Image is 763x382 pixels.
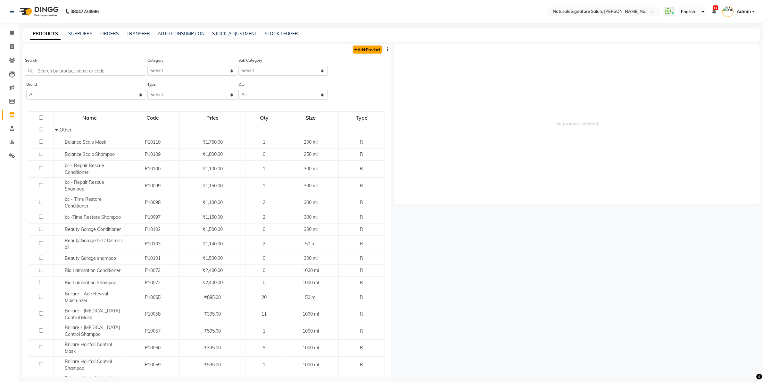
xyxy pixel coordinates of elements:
[339,112,384,123] div: Type
[360,199,363,205] span: R
[353,46,382,54] a: Add Product
[265,31,298,37] a: STOCK LEDGER
[303,311,319,317] span: 1000 ml
[147,57,163,63] label: Category
[127,31,150,37] a: TRANSFER
[145,311,161,317] span: P10058
[147,81,156,87] label: Type
[203,139,223,145] span: ₹1,750.00
[360,214,363,220] span: R
[360,294,363,300] span: R
[145,255,161,261] span: P10101
[212,31,257,37] a: STOCK ADJUSTMENT
[65,291,108,303] span: Brillare - Age Revival Moisturizer
[65,308,120,320] span: Brillare - [MEDICAL_DATA] Control Mask
[304,139,318,145] span: 200 ml
[360,183,363,189] span: R
[145,166,161,172] span: P10100
[65,214,121,220] span: bc -Time Restore Shampoo
[360,362,363,368] span: R
[203,199,223,205] span: ₹1,100.00
[263,199,265,205] span: 2
[263,280,265,285] span: 0
[65,226,121,232] span: Beauty Garage Conditioner
[360,267,363,273] span: R
[180,112,245,123] div: Price
[25,57,37,63] label: Search
[204,362,221,368] span: ₹595.00
[55,127,60,133] span: Collapse Row
[126,112,179,123] div: Code
[360,151,363,157] span: R
[360,328,363,334] span: R
[263,166,265,172] span: 1
[65,151,115,157] span: Balance Scalp Shampoo
[145,280,161,285] span: P10072
[203,166,223,172] span: ₹1,100.00
[305,241,316,247] span: 50 ml
[360,311,363,317] span: R
[68,31,93,37] a: SUPPLIERS
[263,255,265,261] span: 0
[360,255,363,261] span: R
[263,328,265,334] span: 1
[246,112,283,123] div: Qty
[263,139,265,145] span: 1
[737,8,751,15] span: Admin
[65,163,104,175] span: bc - Repair Rescue Conditioner
[100,31,119,37] a: ORDERS
[722,6,734,17] img: Admin
[263,362,265,368] span: 1
[54,112,125,123] div: Name
[145,139,161,145] span: P10110
[204,311,221,317] span: ₹395.00
[70,3,99,21] b: 08047224946
[360,166,363,172] span: R
[303,328,319,334] span: 1000 ml
[304,255,318,261] span: 300 ml
[304,199,318,205] span: 300 ml
[203,241,223,247] span: ₹1,140.00
[145,267,161,273] span: P10073
[238,57,262,63] label: Sub Category
[360,139,363,145] span: R
[145,151,161,157] span: P10109
[304,214,318,220] span: 300 ml
[360,241,363,247] span: R
[65,267,120,273] span: Bio Lamination Conditioner
[203,226,223,232] span: ₹1,500.00
[263,345,265,351] span: 9
[304,226,318,232] span: 300 ml
[145,214,161,220] span: P10097
[145,328,161,334] span: P10057
[305,294,316,300] span: 50 ml
[263,267,265,273] span: 0
[65,342,112,354] span: Brillare Hairfall Control Mask
[712,9,716,14] a: 58
[65,139,106,145] span: Balance Scalp Mask
[16,3,60,21] img: logo
[304,166,318,172] span: 300 ml
[713,5,718,10] span: 58
[203,280,223,285] span: ₹2,400.00
[145,199,161,205] span: P10098
[304,151,318,157] span: 250 ml
[65,238,123,250] span: Beauty Garage frizz Dismiss oil
[65,280,116,285] span: Bio Lamination Shampoo
[238,81,245,87] label: Qty
[263,226,265,232] span: 0
[60,127,71,133] span: Other
[30,28,61,40] a: PRODUCTS
[261,294,267,300] span: 20
[65,255,116,261] span: Beauty Garage shampoo
[145,241,161,247] span: P10103
[303,280,319,285] span: 1000 ml
[303,362,319,368] span: 1000 ml
[310,127,312,133] span: -
[263,183,265,189] span: 1
[204,328,221,334] span: ₹595.00
[261,311,267,317] span: 11
[145,294,161,300] span: P10065
[65,325,120,337] span: Brillare - [MEDICAL_DATA] Control Shampoo
[304,183,318,189] span: 300 ml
